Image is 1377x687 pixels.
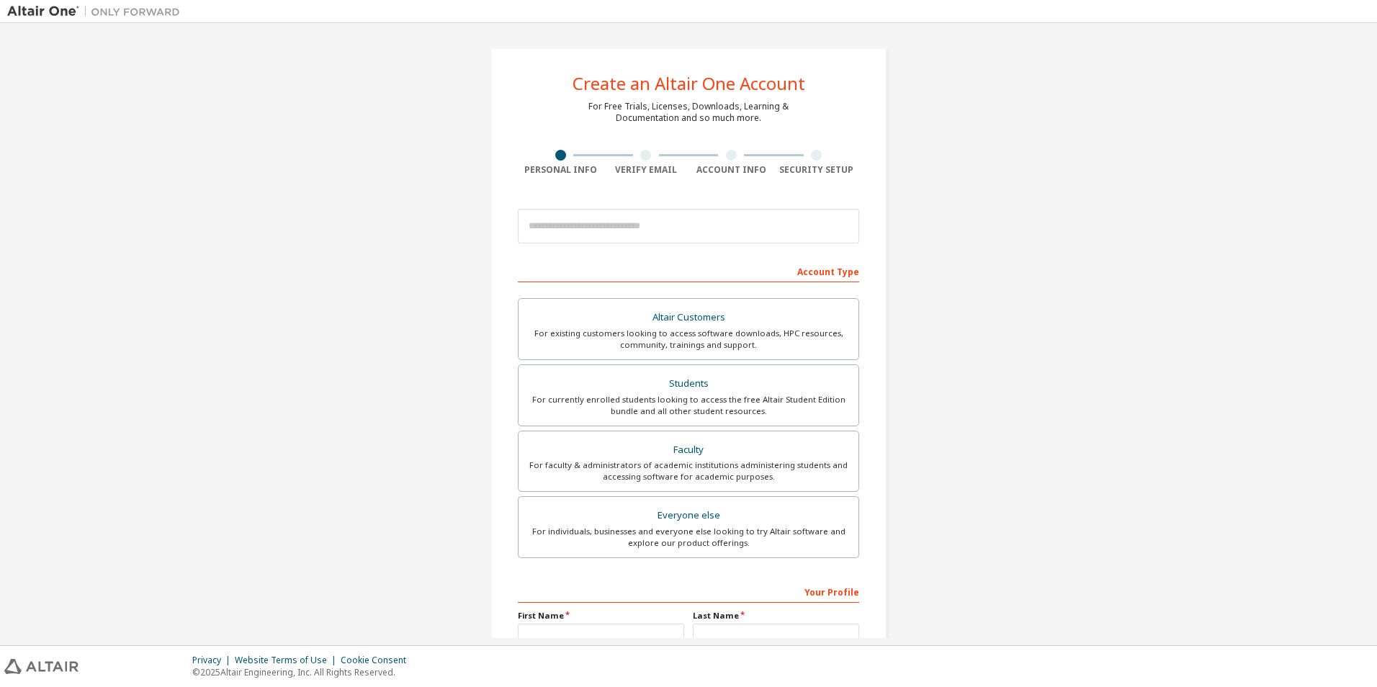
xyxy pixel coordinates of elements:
div: Account Info [688,164,774,176]
div: For existing customers looking to access software downloads, HPC resources, community, trainings ... [527,328,850,351]
label: First Name [518,610,684,621]
img: altair_logo.svg [4,659,79,674]
div: Security Setup [774,164,860,176]
div: For faculty & administrators of academic institutions administering students and accessing softwa... [527,459,850,482]
div: Verify Email [604,164,689,176]
div: Everyone else [527,506,850,526]
div: Personal Info [518,164,604,176]
label: Last Name [693,610,859,621]
div: For Free Trials, Licenses, Downloads, Learning & Documentation and so much more. [588,101,789,124]
img: Altair One [7,4,187,19]
div: Privacy [192,655,235,666]
div: Create an Altair One Account [573,75,805,92]
div: Your Profile [518,580,859,603]
div: For currently enrolled students looking to access the free Altair Student Edition bundle and all ... [527,394,850,417]
p: © 2025 Altair Engineering, Inc. All Rights Reserved. [192,666,415,678]
div: Cookie Consent [341,655,415,666]
div: Account Type [518,259,859,282]
div: Website Terms of Use [235,655,341,666]
div: Faculty [527,440,850,460]
div: Students [527,374,850,394]
div: For individuals, businesses and everyone else looking to try Altair software and explore our prod... [527,526,850,549]
div: Altair Customers [527,307,850,328]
